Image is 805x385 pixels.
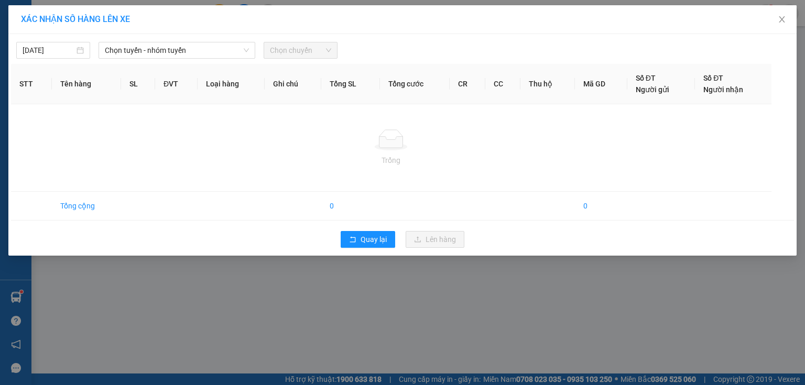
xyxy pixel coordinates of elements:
input: 14/09/2025 [23,45,74,56]
span: Số ĐT [636,74,656,82]
td: 0 [575,192,627,221]
th: Tổng SL [321,64,380,104]
th: Tổng cước [380,64,450,104]
button: Close [767,5,797,35]
span: Số ĐT [703,74,723,82]
th: Mã GD [575,64,627,104]
button: uploadLên hàng [406,231,464,248]
th: CC [485,64,520,104]
th: ĐVT [155,64,198,104]
li: VP BX Đồng Tâm CM [5,45,72,68]
span: down [243,47,249,53]
span: Chọn tuyến - nhóm tuyến [105,42,249,58]
th: Thu hộ [520,64,575,104]
li: VP Trạm [GEOGRAPHIC_DATA] [72,45,139,79]
th: Ghi chú [265,64,321,104]
button: rollbackQuay lại [341,231,395,248]
th: STT [11,64,52,104]
td: 0 [321,192,380,221]
span: XÁC NHẬN SỐ HÀNG LÊN XE [21,14,130,24]
td: Tổng cộng [52,192,121,221]
b: 168 Quản Lộ Phụng Hiệp, Khóm 1 [5,69,67,101]
span: Người gửi [636,85,669,94]
img: logo.jpg [5,5,42,42]
span: rollback [349,236,356,244]
span: Người nhận [703,85,743,94]
div: Trống [19,155,763,166]
span: close [778,15,786,24]
th: SL [121,64,155,104]
span: Chọn chuyến [270,42,331,58]
span: Quay lại [361,234,387,245]
th: Tên hàng [52,64,121,104]
li: Xe Khách THẮNG [5,5,152,25]
th: Loại hàng [198,64,265,104]
th: CR [450,64,485,104]
span: environment [5,70,13,77]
